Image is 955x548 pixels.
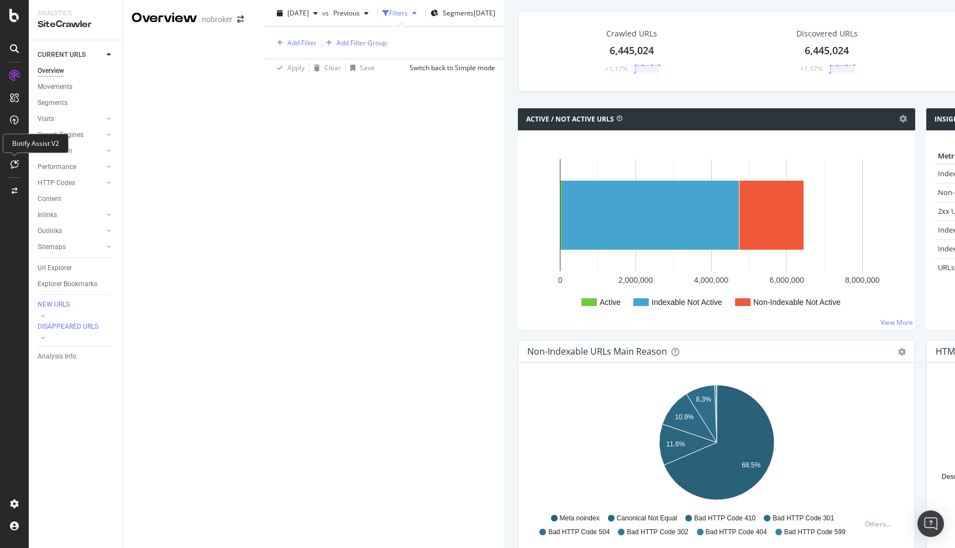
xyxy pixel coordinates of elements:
button: Switch back to Simple mode [405,59,495,77]
div: Others... [865,519,896,529]
div: [DATE] [474,8,495,18]
a: HTTP Codes [38,177,103,189]
button: Save [346,59,375,77]
text: 68.5% [742,461,760,469]
div: Outlinks [38,225,62,237]
div: Analytics [38,9,113,18]
div: Add Filter Group [337,38,387,48]
span: Bad HTTP Code 404 [706,528,767,537]
span: Canonical Not Equal [617,514,677,523]
span: 2025 Aug. 4th [287,8,309,18]
text: 2,000,000 [618,276,653,284]
div: Clear [324,63,341,72]
div: Search Engines [38,129,83,141]
div: Add Filter [287,38,317,48]
a: Inlinks [38,209,103,221]
button: Add Filter [272,36,317,50]
div: Open Intercom Messenger [917,510,944,537]
div: Url Explorer [38,262,72,274]
a: View More [880,318,913,327]
div: Inlinks [38,209,57,221]
div: Overview [132,9,197,28]
a: Overview [38,65,114,77]
text: 4,000,000 [694,276,728,284]
div: CURRENT URLS [38,49,86,61]
a: Sitemaps [38,241,103,253]
a: Explorer Bookmarks [38,278,114,290]
span: Bad HTTP Code 504 [548,528,610,537]
div: Apply [287,63,305,72]
div: Non-Indexable URLs Main Reason [527,346,667,357]
a: CURRENT URLS [38,49,103,61]
text: Indexable Not Active [652,298,722,307]
div: Filters [389,8,408,18]
a: Distribution [38,145,103,157]
button: [DATE] [272,4,322,22]
div: Visits [38,113,54,125]
a: Movements [38,81,114,93]
div: Save [360,63,375,72]
a: Outlinks [38,225,103,237]
text: 8.3% [696,396,711,403]
span: Bad HTTP Code 599 [784,528,846,537]
a: Segments [38,97,114,109]
a: Analysis Info [38,351,114,362]
div: Switch back to Simple mode [410,63,495,72]
a: NEW URLS [38,299,114,310]
text: 11.6% [666,440,685,448]
button: Filters [382,4,421,22]
div: Sitemaps [38,241,66,253]
button: Segments[DATE] [431,4,495,22]
div: gear [898,348,906,356]
span: Bad HTTP Code 410 [694,514,755,523]
div: DISAPPEARED URLS [38,322,98,331]
div: HTTP Codes [38,177,75,189]
text: 0 [558,276,563,284]
svg: A chart. [527,381,906,509]
text: 10.9% [675,413,694,421]
div: Explorer Bookmarks [38,278,97,290]
div: +1.17% [605,64,628,73]
button: Apply [272,59,305,77]
div: Crawled URLs [606,28,657,39]
div: nobroker [202,14,233,25]
div: 6,445,024 [610,44,654,58]
div: Overview [38,65,64,77]
div: +1.17% [800,64,823,73]
a: Performance [38,161,103,173]
text: Non-Indexable Not Active [753,298,841,307]
svg: A chart. [527,148,905,320]
div: Content [38,193,61,205]
h4: Active / Not Active URLs [526,114,614,125]
div: Movements [38,81,72,93]
div: Botify Assist V2 [3,134,69,153]
i: Options [899,115,907,123]
div: SiteCrawler [38,18,113,31]
span: Bad HTTP Code 302 [627,528,688,537]
span: vs [322,8,329,18]
a: Content [38,193,114,205]
div: Performance [38,161,76,173]
a: DISAPPEARED URLS [38,322,114,333]
span: Meta noindex [560,514,600,523]
a: Url Explorer [38,262,114,274]
text: Active [600,298,621,307]
a: Search Engines [38,129,103,141]
button: Add Filter Group [322,36,387,50]
div: Discovered URLs [796,28,858,39]
text: 6,000,000 [770,276,804,284]
div: arrow-right-arrow-left [237,15,244,23]
span: Segments [443,8,474,18]
span: Previous [329,8,360,18]
div: Analysis Info [38,351,76,362]
div: Segments [38,97,67,109]
div: 6,445,024 [805,44,849,58]
a: Visits [38,113,103,125]
text: 8,000,000 [845,276,879,284]
div: NEW URLS [38,300,70,309]
span: Bad HTTP Code 301 [773,514,834,523]
button: Clear [309,59,341,77]
button: Previous [329,4,373,22]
